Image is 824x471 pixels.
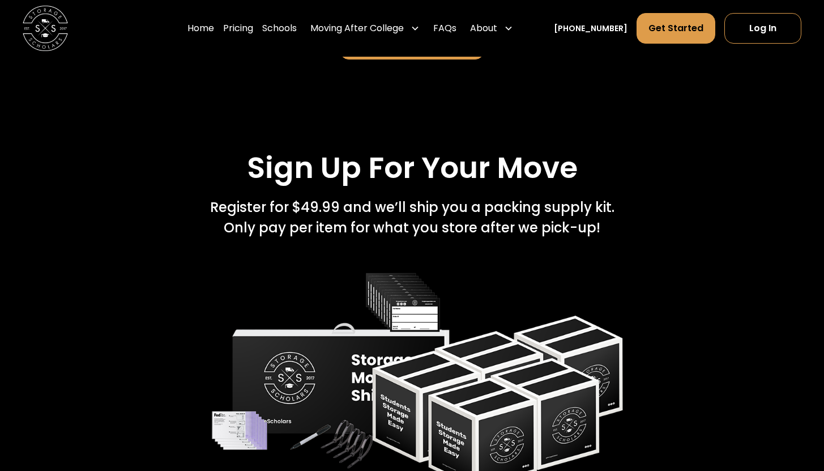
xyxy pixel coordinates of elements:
[554,23,627,35] a: [PHONE_NUMBER]
[187,12,214,44] a: Home
[433,12,456,44] a: FAQs
[470,22,497,35] div: About
[306,12,424,44] div: Moving After College
[724,13,801,44] a: Log In
[262,12,297,44] a: Schools
[247,150,578,185] h2: Sign Up For Your Move
[310,22,404,35] div: Moving After College
[637,13,715,44] a: Get Started
[466,12,518,44] div: About
[23,6,68,51] img: Storage Scholars main logo
[223,12,253,44] a: Pricing
[210,197,614,238] div: Register for $49.99 and we’ll ship you a packing supply kit. Only pay per item for what you store...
